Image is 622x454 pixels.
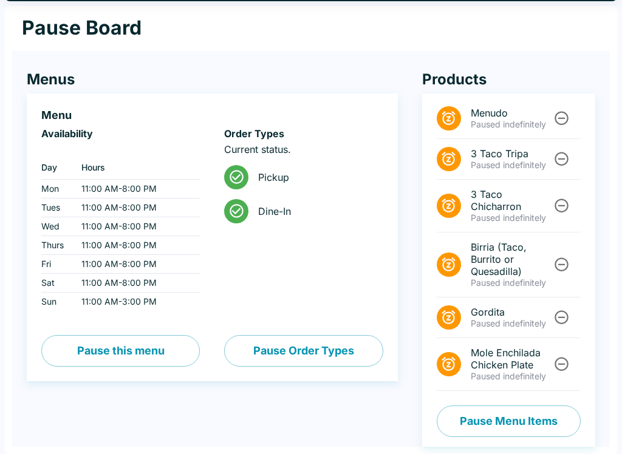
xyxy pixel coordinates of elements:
[22,16,142,40] h1: Pause Board
[224,127,383,140] h6: Order Types
[41,180,72,198] td: Mon
[550,353,573,375] button: Unpause
[471,160,552,171] p: Paused indefinitely
[41,293,72,311] td: Sun
[550,147,573,170] button: Unpause
[72,236,200,255] td: 11:00 AM - 8:00 PM
[471,107,552,119] span: Menudo
[72,155,200,180] th: Hours
[224,335,383,367] button: Pause Order Types
[72,293,200,311] td: 11:00 AM - 3:00 PM
[41,143,200,155] p: ‏
[471,188,552,212] span: 3 Taco Chicharron
[471,306,552,318] span: Gordita
[72,217,200,236] td: 11:00 AM - 8:00 PM
[41,127,200,140] h6: Availability
[72,198,200,217] td: 11:00 AM - 8:00 PM
[258,205,373,217] span: Dine-In
[72,255,200,274] td: 11:00 AM - 8:00 PM
[471,318,552,329] p: Paused indefinitely
[550,194,573,217] button: Unpause
[41,274,72,293] td: Sat
[471,277,552,288] p: Paused indefinitely
[72,180,200,198] td: 11:00 AM - 8:00 PM
[72,274,200,293] td: 11:00 AM - 8:00 PM
[258,171,373,183] span: Pickup
[422,70,595,89] h4: Products
[550,253,573,276] button: Unpause
[550,107,573,129] button: Unpause
[471,371,552,382] p: Paused indefinitely
[41,198,72,217] td: Tues
[41,255,72,274] td: Fri
[471,119,552,130] p: Paused indefinitely
[471,347,552,371] span: Mole Enchilada Chicken Plate
[224,143,383,155] p: Current status.
[550,306,573,328] button: Unpause
[471,147,552,160] span: 3 Taco Tripa
[41,236,72,255] td: Thurs
[471,212,552,223] p: Paused indefinitely
[27,70,398,89] h4: Menus
[471,241,552,277] span: Birria (Taco, Burrito or Quesadilla)
[41,217,72,236] td: Wed
[41,155,72,180] th: Day
[41,335,200,367] button: Pause this menu
[437,405,581,437] button: Pause Menu Items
